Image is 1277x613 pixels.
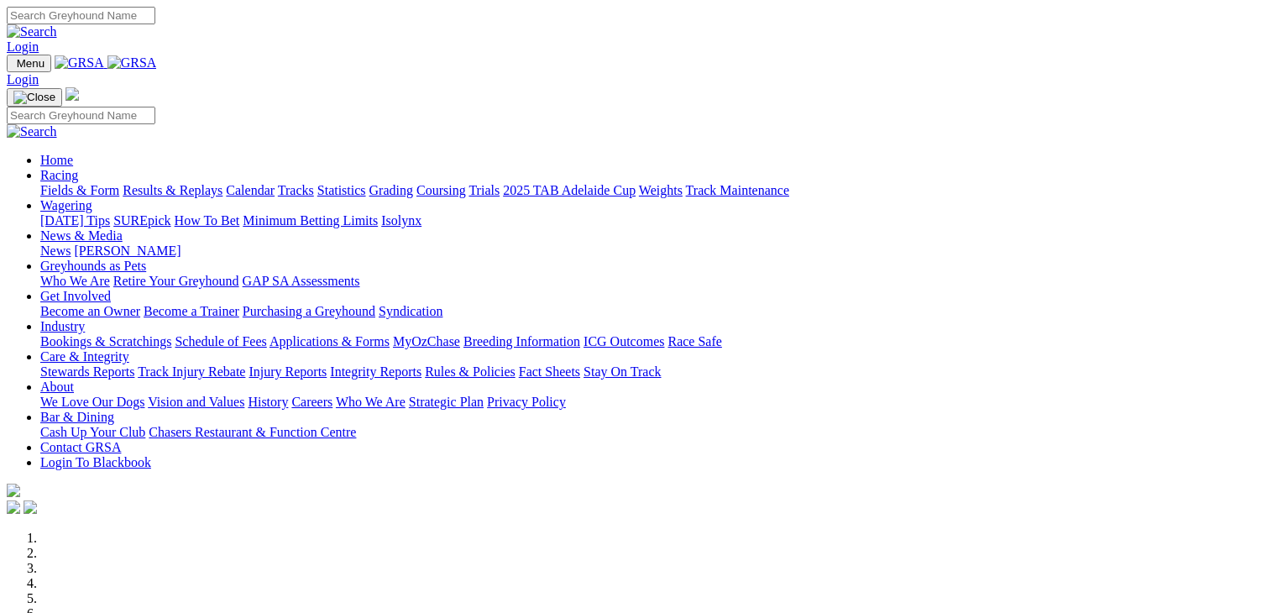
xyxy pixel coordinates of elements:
[40,228,123,243] a: News & Media
[243,213,378,228] a: Minimum Betting Limits
[40,395,1270,410] div: About
[330,364,421,379] a: Integrity Reports
[248,395,288,409] a: History
[503,183,636,197] a: 2025 TAB Adelaide Cup
[249,364,327,379] a: Injury Reports
[416,183,466,197] a: Coursing
[40,319,85,333] a: Industry
[149,425,356,439] a: Chasers Restaurant & Function Centre
[40,364,134,379] a: Stewards Reports
[40,304,1270,319] div: Get Involved
[40,244,1270,259] div: News & Media
[393,334,460,348] a: MyOzChase
[144,304,239,318] a: Become a Trainer
[7,124,57,139] img: Search
[40,274,1270,289] div: Greyhounds as Pets
[40,213,1270,228] div: Wagering
[148,395,244,409] a: Vision and Values
[40,455,151,469] a: Login To Blackbook
[40,349,129,364] a: Care & Integrity
[40,244,71,258] a: News
[317,183,366,197] a: Statistics
[40,380,74,394] a: About
[113,213,170,228] a: SUREpick
[138,364,245,379] a: Track Injury Rebate
[17,57,44,70] span: Menu
[686,183,789,197] a: Track Maintenance
[40,425,145,439] a: Cash Up Your Club
[40,213,110,228] a: [DATE] Tips
[107,55,157,71] img: GRSA
[40,425,1270,440] div: Bar & Dining
[123,183,222,197] a: Results & Replays
[40,274,110,288] a: Who We Are
[7,484,20,497] img: logo-grsa-white.png
[584,334,664,348] a: ICG Outcomes
[74,244,181,258] a: [PERSON_NAME]
[468,183,500,197] a: Trials
[40,289,111,303] a: Get Involved
[336,395,406,409] a: Who We Are
[639,183,683,197] a: Weights
[175,334,266,348] a: Schedule of Fees
[379,304,442,318] a: Syndication
[40,168,78,182] a: Racing
[7,39,39,54] a: Login
[7,500,20,514] img: facebook.svg
[7,72,39,86] a: Login
[40,364,1270,380] div: Care & Integrity
[24,500,37,514] img: twitter.svg
[175,213,240,228] a: How To Bet
[7,24,57,39] img: Search
[425,364,516,379] a: Rules & Policies
[7,88,62,107] button: Toggle navigation
[243,304,375,318] a: Purchasing a Greyhound
[270,334,390,348] a: Applications & Forms
[40,259,146,273] a: Greyhounds as Pets
[243,274,360,288] a: GAP SA Assessments
[381,213,421,228] a: Isolynx
[667,334,721,348] a: Race Safe
[113,274,239,288] a: Retire Your Greyhound
[13,91,55,104] img: Close
[40,153,73,167] a: Home
[7,7,155,24] input: Search
[463,334,580,348] a: Breeding Information
[40,183,119,197] a: Fields & Form
[519,364,580,379] a: Fact Sheets
[40,334,1270,349] div: Industry
[487,395,566,409] a: Privacy Policy
[55,55,104,71] img: GRSA
[409,395,484,409] a: Strategic Plan
[40,395,144,409] a: We Love Our Dogs
[584,364,661,379] a: Stay On Track
[40,183,1270,198] div: Racing
[291,395,332,409] a: Careers
[278,183,314,197] a: Tracks
[40,410,114,424] a: Bar & Dining
[226,183,275,197] a: Calendar
[40,334,171,348] a: Bookings & Scratchings
[40,304,140,318] a: Become an Owner
[369,183,413,197] a: Grading
[65,87,79,101] img: logo-grsa-white.png
[7,107,155,124] input: Search
[7,55,51,72] button: Toggle navigation
[40,198,92,212] a: Wagering
[40,440,121,454] a: Contact GRSA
